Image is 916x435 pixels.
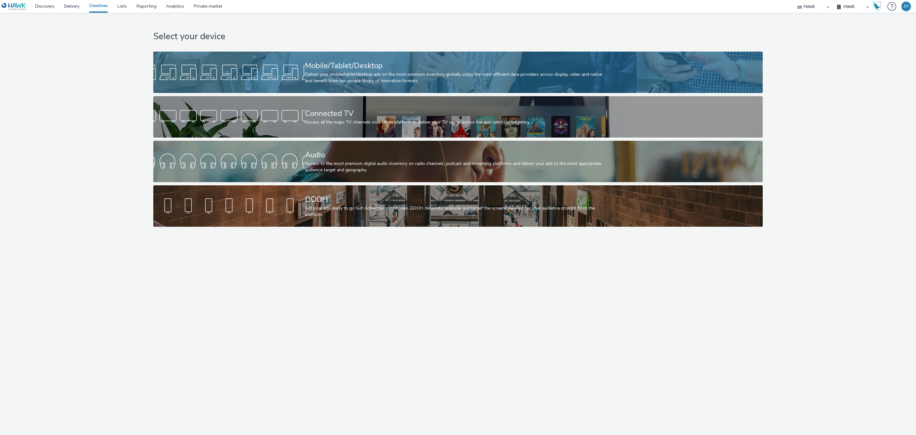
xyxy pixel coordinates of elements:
div: JH [904,2,909,11]
a: Hawk Academy [872,1,884,11]
div: Get your ads ready to go out! Advertise on the main DOOH networks available and target the screen... [305,205,608,218]
div: Connected TV [305,108,608,119]
h1: Select your device [153,31,762,43]
div: Access to the most premium digital audio inventory on radio channels, podcast and streaming platf... [305,160,608,174]
img: undefined Logo [2,3,26,11]
div: Access all the major TV channels on a single platform to deliver your TV spots across live and ca... [305,119,608,125]
a: Mobile/Tablet/DesktopDeliver your mobile/tablet/desktop ads on the most premium inventory globall... [153,52,762,93]
div: Deliver your mobile/tablet/desktop ads on the most premium inventory globally using the most effi... [305,71,608,84]
a: Connected TVAccess all the major TV channels on a single platform to deliver your TV spots across... [153,96,762,138]
div: Mobile/Tablet/Desktop [305,60,608,71]
img: Hawk Academy [872,1,882,11]
div: DOOH [305,194,608,205]
div: Audio [305,149,608,160]
a: DOOHGet your ads ready to go out! Advertise on the main DOOH networks available and target the sc... [153,185,762,227]
a: AudioAccess to the most premium digital audio inventory on radio channels, podcast and streaming ... [153,141,762,182]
